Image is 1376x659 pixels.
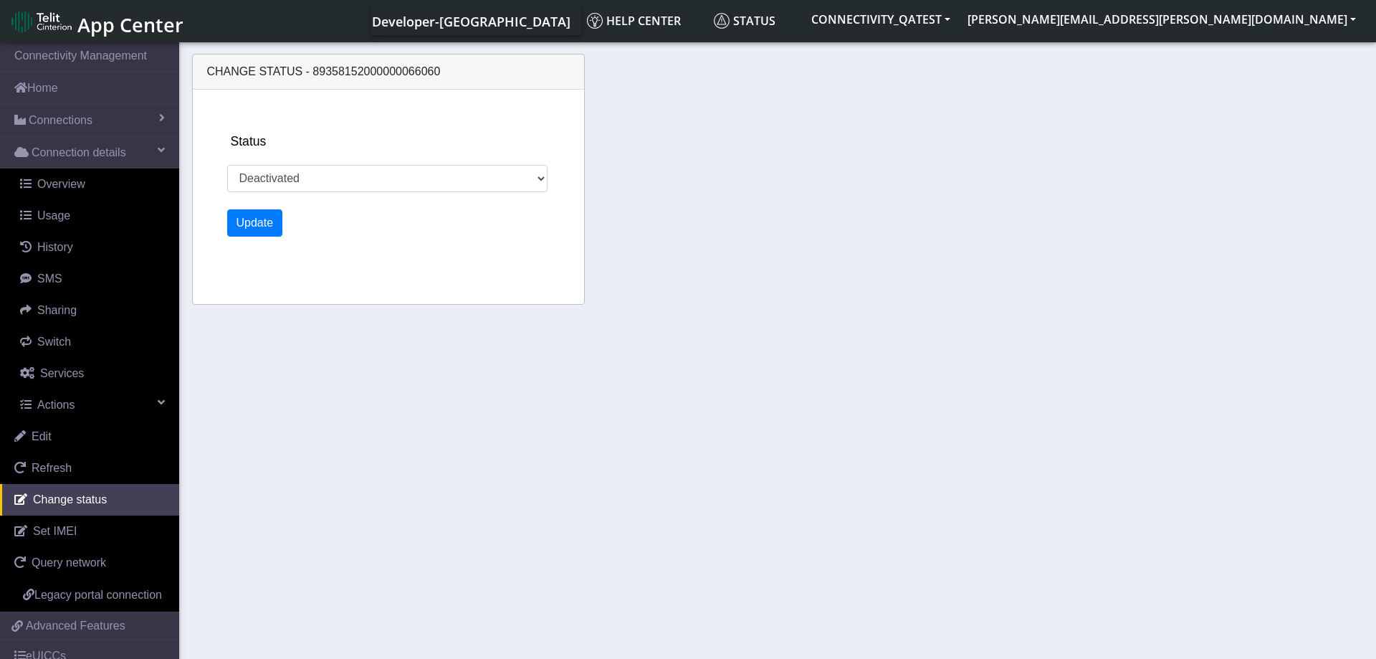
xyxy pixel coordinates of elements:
span: Change status [33,493,107,506]
span: Set IMEI [33,525,77,537]
span: Actions [37,399,75,411]
a: Usage [6,200,179,232]
a: Sharing [6,295,179,326]
span: Connections [29,112,92,129]
a: Status [708,6,803,35]
label: Status [231,132,267,151]
a: App Center [11,6,181,37]
a: History [6,232,179,263]
span: Edit [32,430,52,442]
span: Services [40,367,84,379]
button: [PERSON_NAME][EMAIL_ADDRESS][PERSON_NAME][DOMAIN_NAME] [959,6,1365,32]
a: Help center [581,6,708,35]
span: Sharing [37,304,77,316]
span: Help center [587,13,681,29]
span: Developer-[GEOGRAPHIC_DATA] [372,13,570,30]
span: App Center [77,11,183,38]
span: Refresh [32,462,72,474]
span: Overview [37,178,85,190]
a: Your current platform instance [371,6,570,35]
a: SMS [6,263,179,295]
span: Status [714,13,775,29]
button: CONNECTIVITY_QATEST [803,6,959,32]
span: Query network [32,556,106,569]
button: Update [227,209,283,237]
img: logo-telit-cinterion-gw-new.png [11,10,72,33]
span: Legacy portal connection [34,589,162,601]
span: Change status - 89358152000000066060 [207,65,441,77]
a: Actions [6,389,179,421]
a: Switch [6,326,179,358]
span: History [37,241,73,253]
span: Connection details [32,144,126,161]
span: Advanced Features [26,617,125,635]
img: status.svg [714,13,730,29]
img: knowledge.svg [587,13,603,29]
span: Usage [37,209,70,222]
a: Services [6,358,179,389]
a: Overview [6,169,179,200]
span: Switch [37,336,71,348]
span: SMS [37,272,62,285]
